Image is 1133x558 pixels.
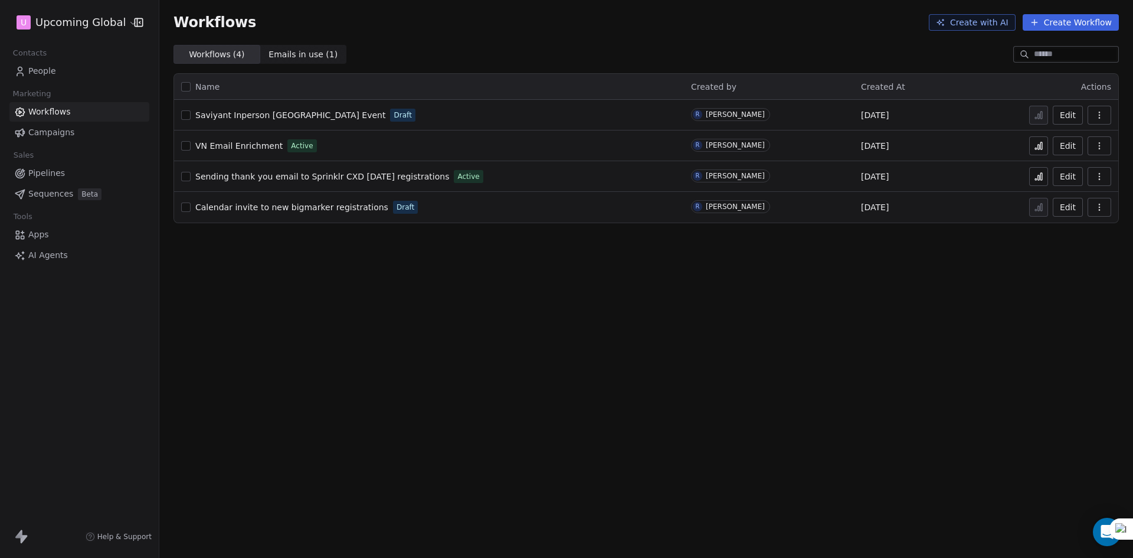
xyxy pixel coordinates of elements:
a: AI Agents [9,246,149,265]
a: Help & Support [86,532,152,541]
span: [DATE] [861,171,889,182]
div: [PERSON_NAME] [706,172,765,180]
span: [DATE] [861,201,889,213]
span: Pipelines [28,167,65,180]
span: Beta [78,188,101,200]
a: Pipelines [9,164,149,183]
div: [PERSON_NAME] [706,141,765,149]
span: Contacts [8,44,52,62]
a: Sending thank you email to Sprinklr CXD [DATE] registrations [195,171,449,182]
span: Name [195,81,220,93]
span: U [21,17,27,28]
span: Sequences [28,188,73,200]
span: Created At [861,82,905,92]
span: Tools [8,208,37,226]
button: UUpcoming Global [14,12,126,32]
span: Saviyant Inperson [GEOGRAPHIC_DATA] Event [195,110,385,120]
button: Edit [1053,136,1083,155]
span: Draft [394,110,411,120]
a: SequencesBeta [9,184,149,204]
span: Created by [691,82,736,92]
a: Campaigns [9,123,149,142]
div: Open Intercom Messenger [1093,518,1121,546]
span: Emails in use ( 1 ) [268,48,338,61]
a: Apps [9,225,149,244]
span: Marketing [8,85,56,103]
span: Active [457,171,479,182]
button: Edit [1053,167,1083,186]
a: Saviyant Inperson [GEOGRAPHIC_DATA] Event [195,109,385,121]
span: Sales [8,146,39,164]
span: [DATE] [861,140,889,152]
span: Workflows [28,106,71,118]
span: Help & Support [97,532,152,541]
div: R [696,110,700,119]
div: R [696,141,700,150]
span: Upcoming Global [35,15,126,30]
span: People [28,65,56,77]
button: Create with AI [929,14,1016,31]
div: R [696,171,700,181]
a: Calendar invite to new bigmarker registrations [195,201,388,213]
span: Actions [1081,82,1111,92]
a: People [9,61,149,81]
button: Edit [1053,198,1083,217]
a: VN Email Enrichment [195,140,283,152]
span: Calendar invite to new bigmarker registrations [195,203,388,212]
span: Campaigns [28,126,74,139]
div: [PERSON_NAME] [706,110,765,119]
span: Sending thank you email to Sprinklr CXD [DATE] registrations [195,172,449,181]
span: VN Email Enrichment [195,141,283,151]
a: Workflows [9,102,149,122]
span: Draft [397,202,414,213]
div: R [696,202,700,211]
span: AI Agents [28,249,68,262]
span: Workflows [173,14,256,31]
span: Apps [28,229,49,241]
span: [DATE] [861,109,889,121]
button: Edit [1053,106,1083,125]
button: Create Workflow [1023,14,1119,31]
span: Active [291,141,313,151]
div: [PERSON_NAME] [706,203,765,211]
